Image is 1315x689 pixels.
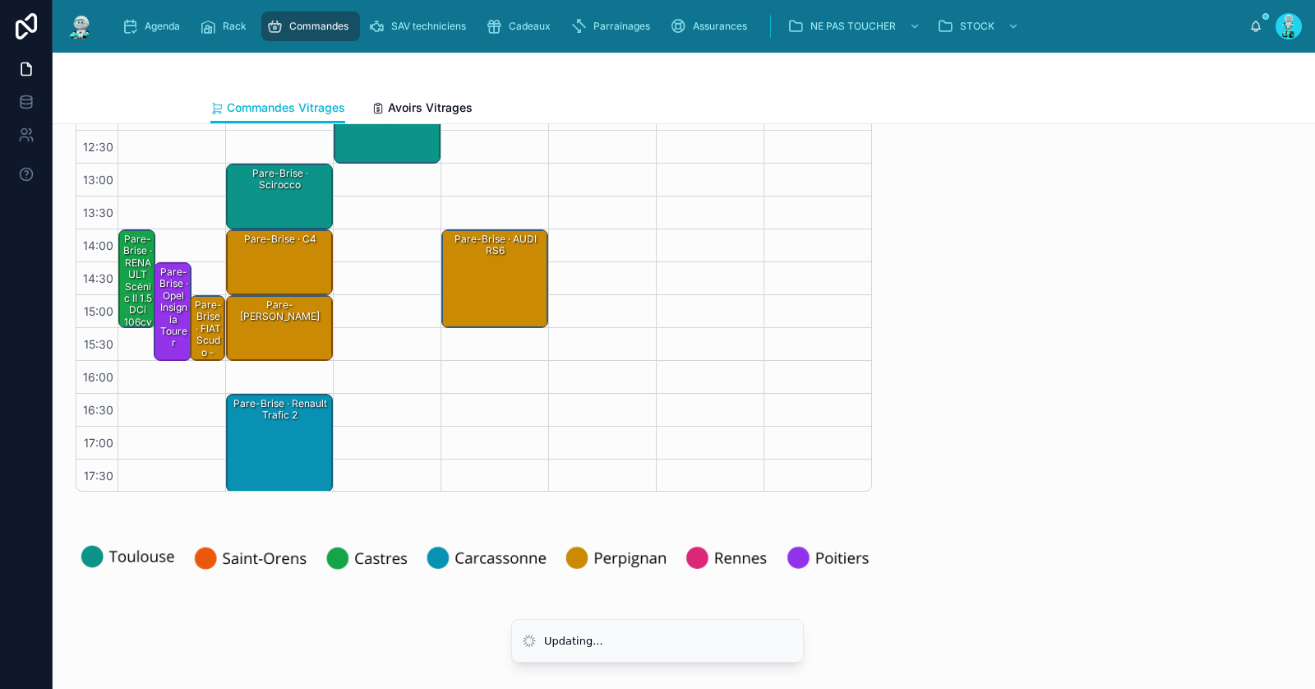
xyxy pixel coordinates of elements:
span: 15:00 [80,304,118,318]
div: Pare-Brise · RENAULT Scénic II 1.5 dCi 106cv - 7257AGAV1M [119,230,155,327]
div: Pare-[PERSON_NAME] [229,298,331,325]
img: App logo [66,13,95,39]
span: 17:00 [80,436,118,450]
div: scrollable content [108,8,1249,44]
div: Pare-Brise · opel insignia tourer [155,263,190,360]
a: Assurances [665,12,759,41]
span: 15:30 [80,337,118,351]
a: Agenda [117,12,191,41]
span: 12:30 [79,140,118,154]
div: Pare-Brise · Scirocco [229,166,331,193]
div: Pare-Brise · opel insignia tourer [157,265,189,351]
span: 13:30 [79,206,118,220]
div: Pare-Brise · Scirocco [227,164,332,229]
div: Pare-Brise · renault trafic 2 [229,396,331,423]
div: Pare-Brise · AUDI RS6 [445,232,547,259]
span: Rack [223,20,247,33]
div: Pare-Brise · c4 [229,232,331,247]
span: 13:00 [79,173,118,187]
a: Commandes [261,12,360,41]
span: Assurances [693,20,747,33]
span: Avoirs Vitrages [388,99,473,116]
div: Pare-Brise · AUDI RS6 [442,230,547,327]
div: Pare-Brise · RENAULT Scénic II 1.5 dCi 106cv - 7257AGAV1M [122,232,154,377]
div: Pare-Brise · FIAT Scudo - 3345AGS [191,296,224,360]
span: SAV techniciens [391,20,466,33]
div: Pare-[PERSON_NAME] [227,296,332,360]
span: Cadeaux [509,20,551,33]
a: NE PAS TOUCHER [782,12,929,41]
a: Rack [195,12,258,41]
a: STOCK [932,12,1027,41]
span: Commandes [289,20,348,33]
span: Parrainages [593,20,650,33]
a: Parrainages [565,12,662,41]
div: Pare-Brise · Tesla model y [335,99,440,163]
a: Cadeaux [481,12,562,41]
a: Commandes Vitrages [210,93,345,124]
div: Pare-Brise · renault trafic 2 [227,395,332,492]
span: 14:30 [79,271,118,285]
div: Updating... [544,633,603,650]
span: 16:00 [79,370,118,384]
span: Agenda [145,20,180,33]
span: STOCK [960,20,994,33]
span: 16:30 [79,403,118,417]
span: NE PAS TOUCHER [810,20,896,33]
span: 14:00 [79,238,118,252]
div: Pare-Brise · FIAT Scudo - 3345AGS [193,298,224,384]
span: 17:30 [80,469,118,483]
a: Avoirs Vitrages [371,93,473,126]
a: SAV techniciens [363,12,478,41]
div: Pare-Brise · c4 [227,230,332,294]
span: Commandes Vitrages [227,99,345,116]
